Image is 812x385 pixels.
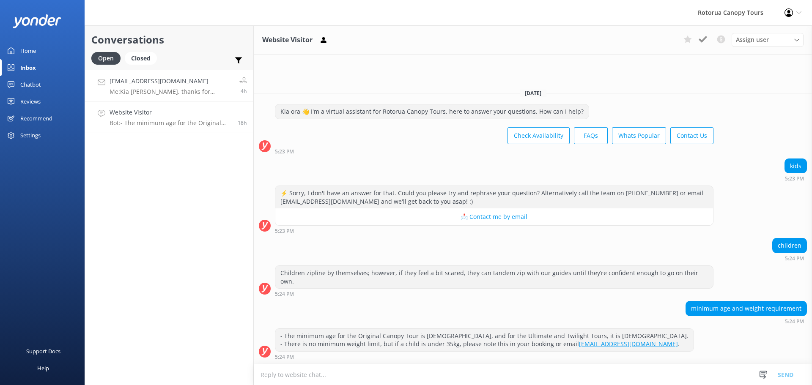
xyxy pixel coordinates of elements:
[275,104,589,119] div: Kia ora 👋 I'm a virtual assistant for Rotorua Canopy Tours, here to answer your questions. How ca...
[574,127,608,144] button: FAQs
[785,176,804,181] strong: 5:23 PM
[85,70,253,101] a: [EMAIL_ADDRESS][DOMAIN_NAME]Me:Kia [PERSON_NAME], thanks for reaching out. I've checked your book...
[37,360,49,377] div: Help
[20,76,41,93] div: Chatbot
[773,238,807,253] div: children
[785,159,807,173] div: kids
[26,343,60,360] div: Support Docs
[275,292,294,297] strong: 5:24 PM
[732,33,804,46] div: Assign User
[686,301,807,316] div: minimum age and weight requirement
[275,149,294,154] strong: 5:23 PM
[275,266,713,288] div: Children zipline by themselves; however, if they feel a bit scared, they can tandem zip with our ...
[110,108,231,117] h4: Website Visitor
[241,87,247,95] span: Sep 29 2025 07:33am (UTC +13:00) Pacific/Auckland
[275,186,713,208] div: ⚡ Sorry, I don't have an answer for that. Could you please try and rephrase your question? Altern...
[736,35,769,44] span: Assign user
[125,52,157,65] div: Closed
[20,93,41,110] div: Reviews
[785,319,804,324] strong: 5:24 PM
[785,256,804,261] strong: 5:24 PM
[275,355,294,360] strong: 5:24 PM
[507,127,570,144] button: Check Availability
[275,291,713,297] div: Sep 28 2025 05:24pm (UTC +13:00) Pacific/Auckland
[670,127,713,144] button: Contact Us
[275,148,713,154] div: Sep 28 2025 05:23pm (UTC +13:00) Pacific/Auckland
[110,119,231,127] p: Bot: - The minimum age for the Original Canopy Tour is [DEMOGRAPHIC_DATA], and for the Ultimate a...
[110,76,233,86] h4: [EMAIL_ADDRESS][DOMAIN_NAME]
[20,42,36,59] div: Home
[91,52,121,65] div: Open
[20,127,41,144] div: Settings
[238,119,247,126] span: Sep 28 2025 05:24pm (UTC +13:00) Pacific/Auckland
[91,32,247,48] h2: Conversations
[20,59,36,76] div: Inbox
[785,175,807,181] div: Sep 28 2025 05:23pm (UTC +13:00) Pacific/Auckland
[85,101,253,133] a: Website VisitorBot:- The minimum age for the Original Canopy Tour is [DEMOGRAPHIC_DATA], and for ...
[275,208,713,225] button: 📩 Contact me by email
[13,14,61,28] img: yonder-white-logo.png
[520,90,546,97] span: [DATE]
[125,53,161,63] a: Closed
[579,340,678,348] a: [EMAIL_ADDRESS][DOMAIN_NAME]
[275,228,713,234] div: Sep 28 2025 05:23pm (UTC +13:00) Pacific/Auckland
[275,329,694,351] div: - The minimum age for the Original Canopy Tour is [DEMOGRAPHIC_DATA], and for the Ultimate and Tw...
[612,127,666,144] button: Whats Popular
[275,229,294,234] strong: 5:23 PM
[275,354,694,360] div: Sep 28 2025 05:24pm (UTC +13:00) Pacific/Auckland
[262,35,313,46] h3: Website Visitor
[20,110,52,127] div: Recommend
[110,88,233,96] p: Me: Kia [PERSON_NAME], thanks for reaching out. I've checked your booking and your payment has co...
[686,318,807,324] div: Sep 28 2025 05:24pm (UTC +13:00) Pacific/Auckland
[91,53,125,63] a: Open
[772,255,807,261] div: Sep 28 2025 05:24pm (UTC +13:00) Pacific/Auckland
